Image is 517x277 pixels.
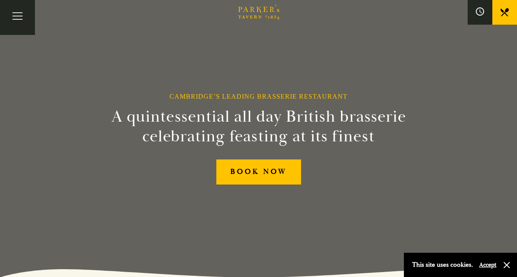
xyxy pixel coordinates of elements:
[216,159,301,185] a: BOOK NOW
[503,261,511,269] button: Close and accept
[412,259,473,271] p: This site uses cookies.
[169,92,348,100] h1: Cambridge’s Leading Brasserie Restaurant
[479,261,496,269] button: Accept
[71,107,446,146] h2: A quintessential all day British brasserie celebrating feasting at its finest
